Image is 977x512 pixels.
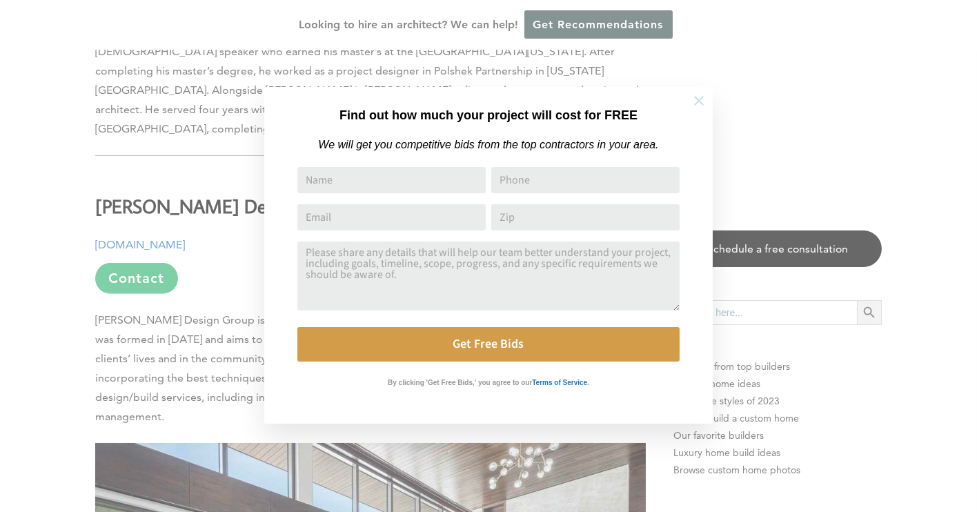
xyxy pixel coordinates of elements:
[587,379,589,386] strong: .
[297,242,680,311] textarea: Comment or Message
[297,327,680,362] button: Get Free Bids
[532,379,587,386] strong: Terms of Service
[713,413,960,495] iframe: Drift Widget Chat Controller
[297,204,486,230] input: Email Address
[388,379,532,386] strong: By clicking 'Get Free Bids,' you agree to our
[491,167,680,193] input: Phone
[339,108,638,122] strong: Find out how much your project will cost for FREE
[675,77,723,125] button: Close
[297,167,486,193] input: Name
[532,375,587,387] a: Terms of Service
[491,204,680,230] input: Zip
[318,139,658,150] em: We will get you competitive bids from the top contractors in your area.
